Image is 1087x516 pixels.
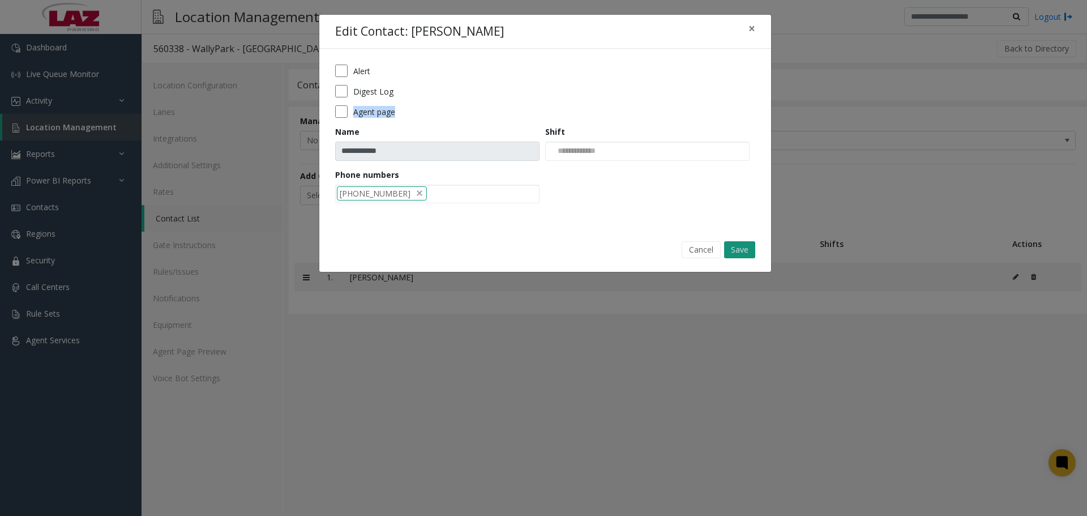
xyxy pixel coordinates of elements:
[340,187,410,199] span: [PHONE_NUMBER]
[545,126,565,138] label: Shift
[353,86,393,97] label: Digest Log
[724,241,755,258] button: Save
[415,187,424,199] span: delete
[682,241,721,258] button: Cancel
[353,65,370,77] label: Alert
[546,142,604,160] input: NO DATA FOUND
[335,23,504,41] h4: Edit Contact: [PERSON_NAME]
[335,169,399,181] label: Phone numbers
[748,20,755,36] span: ×
[741,15,763,42] button: Close
[353,106,395,118] label: Agent page
[335,126,360,138] label: Name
